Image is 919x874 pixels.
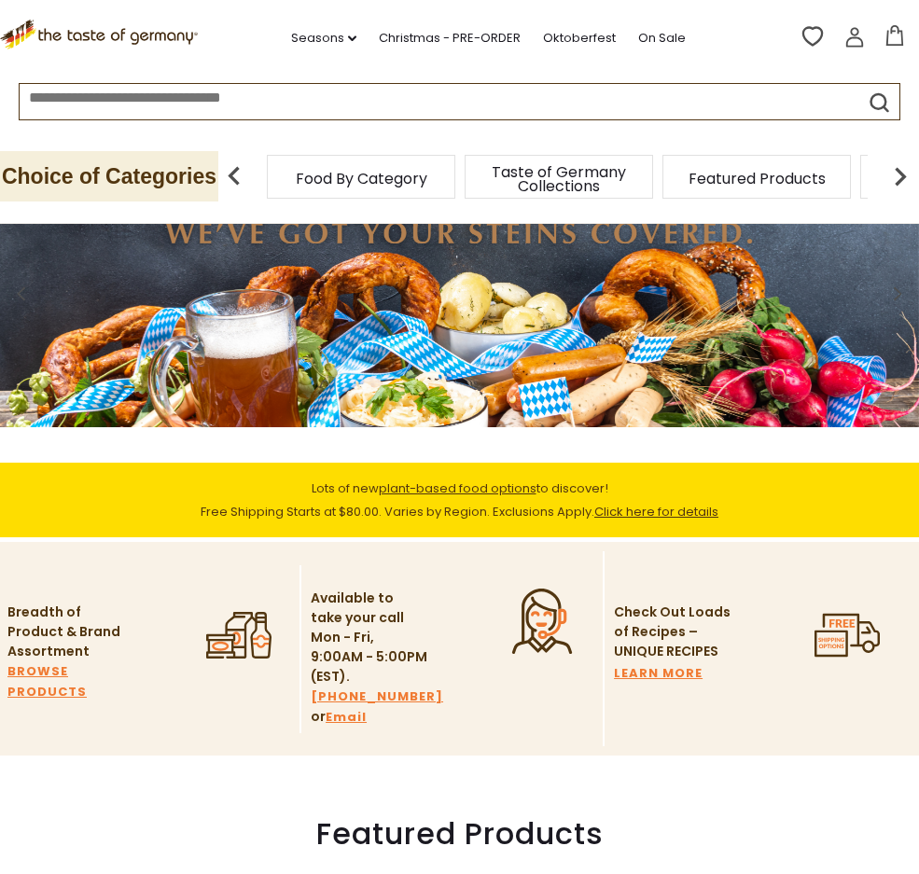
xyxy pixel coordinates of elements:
span: Lots of new to discover! Free Shipping Starts at $80.00. Varies by Region. Exclusions Apply. [201,479,718,520]
a: Email [326,707,367,728]
a: [PHONE_NUMBER] [311,687,443,707]
img: previous arrow [216,158,253,195]
p: Check Out Loads of Recipes – UNIQUE RECIPES [614,603,731,661]
a: BROWSE PRODUCTS [7,661,124,702]
a: LEARN MORE [614,663,703,684]
p: Breadth of Product & Brand Assortment [7,603,124,661]
a: Food By Category [296,172,427,186]
a: Seasons [291,28,356,49]
a: Featured Products [689,172,826,186]
p: Available to take your call Mon - Fri, 9:00AM - 5:00PM (EST). or [311,589,427,728]
a: Taste of Germany Collections [484,165,634,193]
a: Oktoberfest [543,28,616,49]
a: Christmas - PRE-ORDER [379,28,521,49]
a: On Sale [638,28,686,49]
a: plant-based food options [379,479,536,497]
a: Click here for details [594,503,718,520]
img: next arrow [882,158,919,195]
